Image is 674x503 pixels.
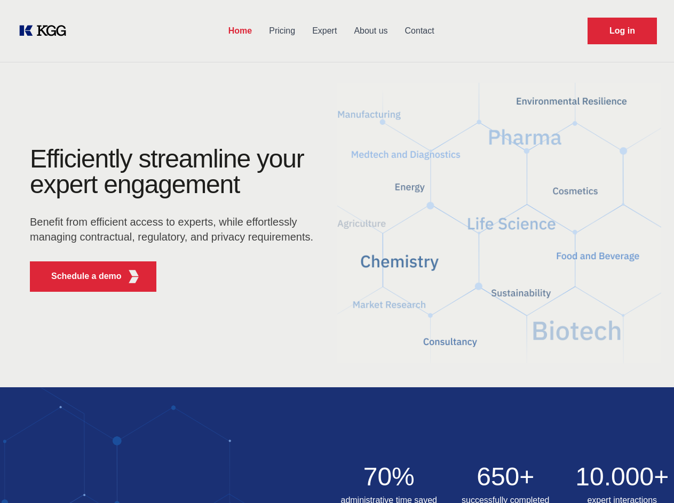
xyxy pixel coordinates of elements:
a: Home [220,17,260,45]
button: Schedule a demoKGG Fifth Element RED [30,261,156,292]
p: Schedule a demo [51,270,122,283]
img: KGG Fifth Element RED [337,69,662,377]
h1: Efficiently streamline your expert engagement [30,146,320,197]
a: Pricing [260,17,304,45]
a: Expert [304,17,345,45]
h2: 70% [337,464,441,490]
img: KGG Fifth Element RED [127,270,140,283]
a: KOL Knowledge Platform: Talk to Key External Experts (KEE) [17,22,75,39]
a: Request Demo [588,18,657,44]
a: About us [345,17,396,45]
p: Benefit from efficient access to experts, while effortlessly managing contractual, regulatory, an... [30,214,320,244]
h2: 650+ [454,464,558,490]
a: Contact [397,17,443,45]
